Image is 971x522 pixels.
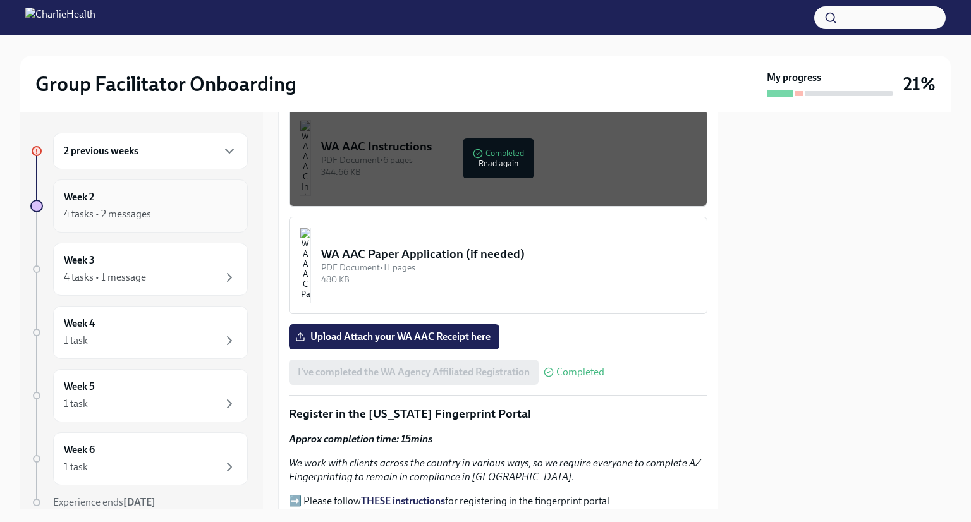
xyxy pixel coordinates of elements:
[64,253,95,267] h6: Week 3
[321,262,697,274] div: PDF Document • 11 pages
[289,109,707,207] button: WA AAC InstructionsPDF Document•6 pages344.66 KBCompletedRead again
[64,317,95,331] h6: Week 4
[298,331,491,343] span: Upload Attach your WA AAC Receipt here
[321,138,697,155] div: WA AAC Instructions
[30,179,248,233] a: Week 24 tasks • 2 messages
[289,494,707,508] p: ➡️ Please follow for registering in the fingerprint portal
[321,246,697,262] div: WA AAC Paper Application (if needed)
[289,433,432,445] strong: Approx completion time: 15mins
[25,8,95,28] img: CharlieHealth
[64,443,95,457] h6: Week 6
[30,369,248,422] a: Week 51 task
[321,154,697,166] div: PDF Document • 6 pages
[53,496,156,508] span: Experience ends
[35,71,296,97] h2: Group Facilitator Onboarding
[30,306,248,359] a: Week 41 task
[30,432,248,485] a: Week 61 task
[289,217,707,314] button: WA AAC Paper Application (if needed)PDF Document•11 pages480 KB
[321,274,697,286] div: 480 KB
[767,71,821,85] strong: My progress
[361,495,445,507] a: THESE instructions
[300,120,311,196] img: WA AAC Instructions
[289,324,499,349] label: Upload Attach your WA AAC Receipt here
[123,496,156,508] strong: [DATE]
[300,228,311,303] img: WA AAC Paper Application (if needed)
[903,73,936,95] h3: 21%
[64,397,88,411] div: 1 task
[64,190,94,204] h6: Week 2
[64,380,95,394] h6: Week 5
[64,334,88,348] div: 1 task
[64,207,151,221] div: 4 tasks • 2 messages
[64,270,146,284] div: 4 tasks • 1 message
[289,457,701,483] em: We work with clients across the country in various ways, so we require everyone to complete AZ Fi...
[64,460,88,474] div: 1 task
[64,144,138,158] h6: 2 previous weeks
[30,243,248,296] a: Week 34 tasks • 1 message
[556,367,604,377] span: Completed
[53,133,248,169] div: 2 previous weeks
[289,406,707,422] p: Register in the [US_STATE] Fingerprint Portal
[321,166,697,178] div: 344.66 KB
